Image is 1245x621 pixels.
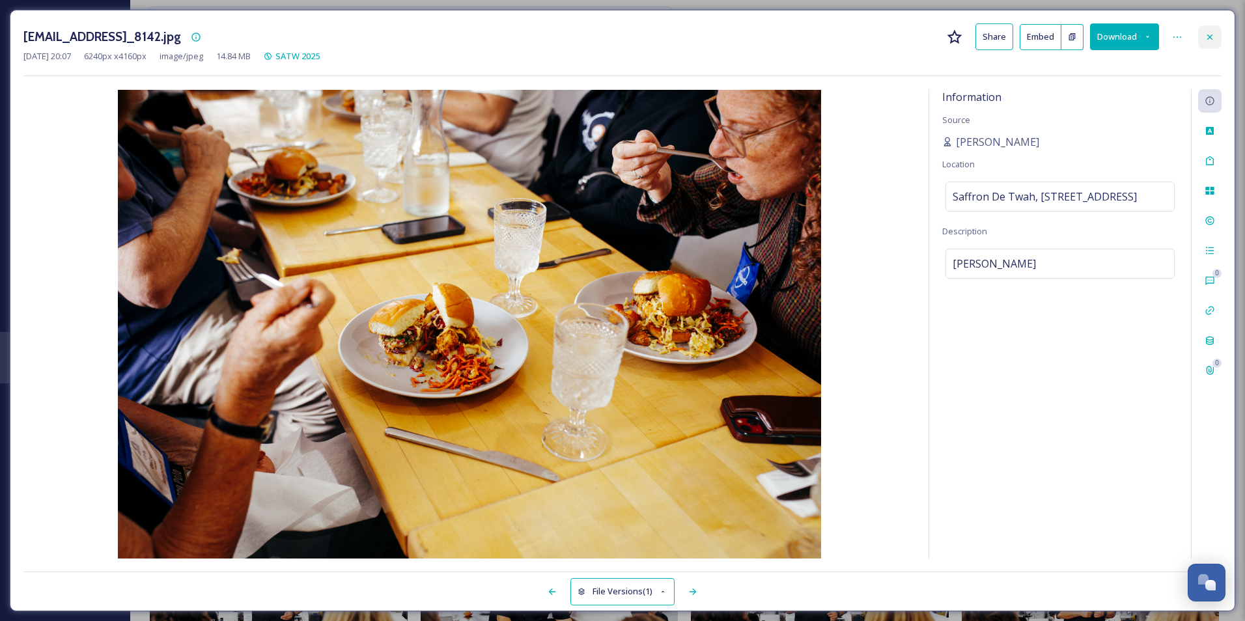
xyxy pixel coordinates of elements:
[160,50,203,62] span: image/jpeg
[1020,24,1061,50] button: Embed
[956,134,1039,150] span: [PERSON_NAME]
[975,23,1013,50] button: Share
[1090,23,1159,50] button: Download
[23,50,71,62] span: [DATE] 20:07
[942,114,970,126] span: Source
[942,225,987,237] span: Description
[570,578,675,605] button: File Versions(1)
[953,189,1137,204] span: Saffron De Twah, [STREET_ADDRESS]
[84,50,147,62] span: 6240 px x 4160 px
[953,256,1036,271] span: [PERSON_NAME]
[216,50,251,62] span: 14.84 MB
[23,27,181,46] h3: [EMAIL_ADDRESS]_8142.jpg
[942,90,1001,104] span: Information
[1212,269,1222,278] div: 0
[1188,564,1225,601] button: Open Chat
[275,50,320,62] span: SATW 2025
[942,158,975,170] span: Location
[1212,359,1222,368] div: 0
[23,90,916,559] img: klockoco%40gmail.com-IMG_8142.jpg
